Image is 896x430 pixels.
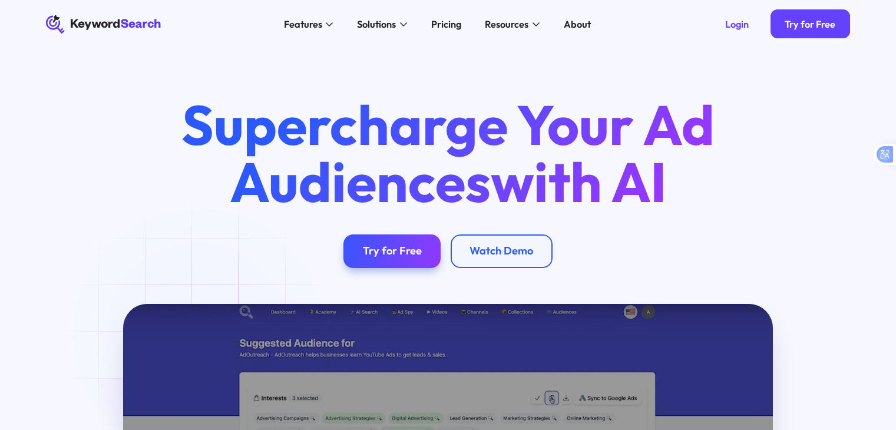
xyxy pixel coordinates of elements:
a: Try for Free [771,9,850,38]
div: Try for Free [363,244,422,258]
a: Pricing [424,15,468,34]
div: Solutions [357,17,396,32]
div: About [564,17,591,32]
span: with AI [491,147,667,216]
a: Login [710,9,763,38]
a: Try for Free [343,234,441,268]
div: Try for Free [785,18,835,30]
h1: Supercharge Your Ad Audiences [159,96,736,210]
div: Pricing [431,17,461,32]
div: Resources [485,17,528,32]
div: Features [284,17,322,32]
a: About [556,15,598,34]
div: Watch Demo [470,244,533,258]
div: Login [725,18,749,30]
